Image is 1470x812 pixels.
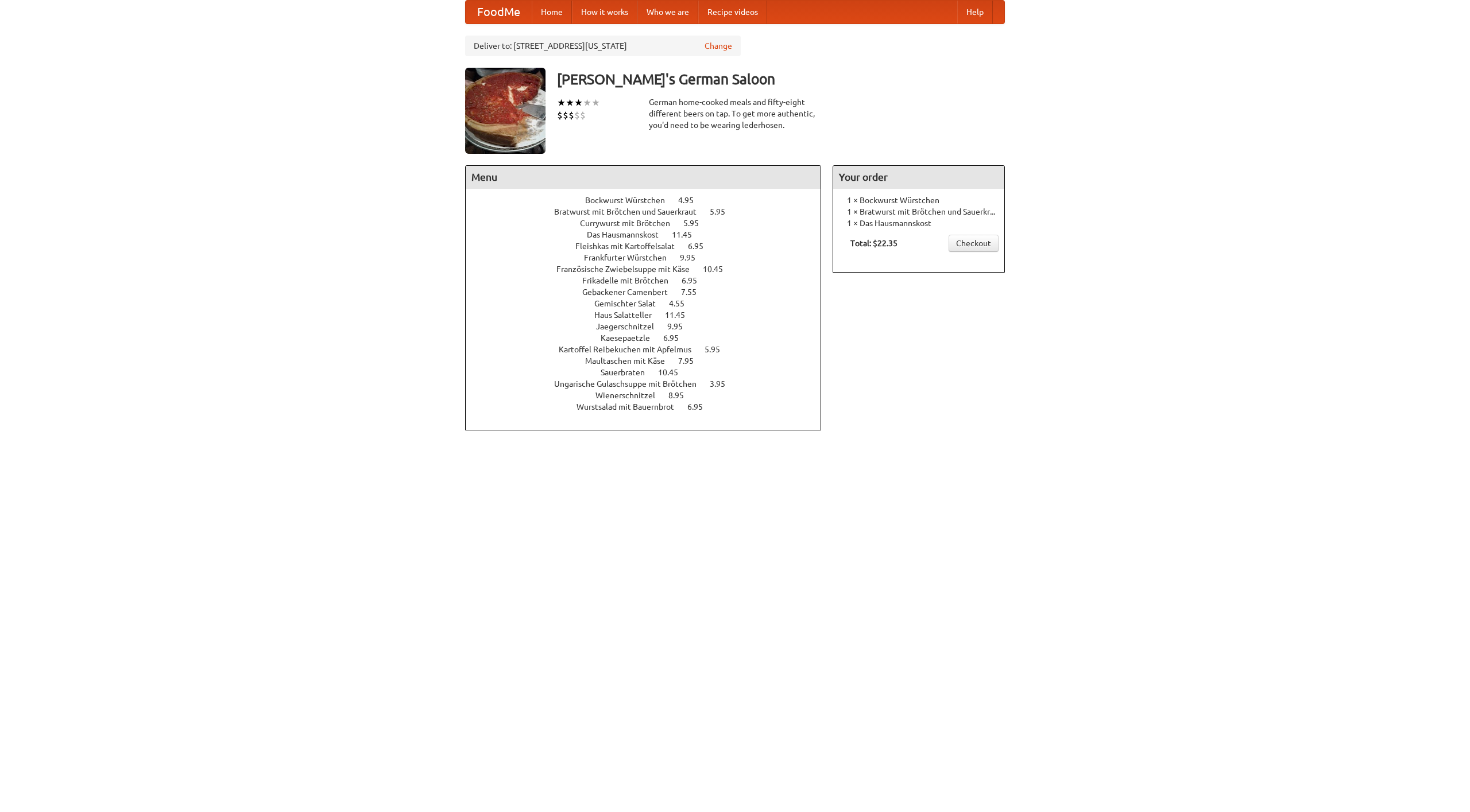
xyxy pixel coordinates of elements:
a: Sauerbraten 10.45 [601,368,699,377]
a: How it works [572,1,637,24]
li: $ [574,109,580,122]
span: Bratwurst mit Brötchen und Sauerkraut [554,207,708,216]
span: Bockwurst Würstchen [585,196,676,205]
span: 7.55 [681,287,708,297]
div: German home-cooked meals and fifty-eight different beers on tap. To get more authentic, you'd nee... [649,96,821,131]
span: Kartoffel Reibekuchen mit Apfelmus [559,345,703,354]
a: Who we are [637,1,698,24]
h4: Menu [466,166,821,189]
span: 6.95 [687,402,714,411]
li: $ [568,109,574,122]
span: 6.95 [663,333,690,343]
span: 8.95 [668,391,695,400]
a: Maultaschen mit Käse 7.95 [585,356,715,366]
span: Gebackener Camenbert [582,287,679,297]
a: Das Hausmannskost 11.45 [587,230,713,239]
a: Bockwurst Würstchen 4.95 [585,196,715,205]
div: Deliver to: [STREET_ADDRESS][US_STATE] [465,36,741,56]
a: Checkout [949,235,999,252]
h3: [PERSON_NAME]'s German Saloon [557,68,1005,91]
img: angular.jpg [465,68,546,154]
span: Jaegerschnitzel [596,322,666,331]
li: ★ [574,96,583,109]
span: 9.95 [680,253,707,262]
span: Frankfurter Würstchen [584,253,678,262]
span: 6.95 [682,276,709,285]
a: Wienerschnitzel 8.95 [595,391,705,400]
span: 3.95 [710,379,737,388]
span: 7.95 [678,356,705,366]
span: 10.45 [703,265,734,274]
span: Maultaschen mit Käse [585,356,676,366]
span: Haus Salatteller [594,310,663,320]
a: Kartoffel Reibekuchen mit Apfelmus 5.95 [559,345,741,354]
a: Bratwurst mit Brötchen und Sauerkraut 5.95 [554,207,746,216]
span: 10.45 [658,368,690,377]
span: Das Hausmannskost [587,230,670,239]
span: 11.45 [665,310,697,320]
li: $ [557,109,563,122]
span: 9.95 [667,322,694,331]
span: 4.55 [669,299,696,308]
a: Change [705,40,732,52]
a: Frikadelle mit Brötchen 6.95 [582,276,718,285]
li: ★ [566,96,574,109]
b: Total: $22.35 [850,239,898,248]
span: Sauerbraten [601,368,656,377]
span: Fleishkas mit Kartoffelsalat [575,242,686,251]
li: 1 × Bockwurst Würstchen [839,195,999,206]
span: 4.95 [678,196,705,205]
span: 5.95 [683,219,710,228]
span: Wurstsalad mit Bauernbrot [577,402,686,411]
a: Currywurst mit Brötchen 5.95 [580,219,720,228]
li: ★ [557,96,566,109]
a: Help [957,1,993,24]
span: Frikadelle mit Brötchen [582,276,680,285]
span: Wienerschnitzel [595,391,667,400]
h4: Your order [833,166,1004,189]
a: Kaesepaetzle 6.95 [601,333,700,343]
a: Französische Zwiebelsuppe mit Käse 10.45 [556,265,744,274]
li: ★ [583,96,591,109]
a: Haus Salatteller 11.45 [594,310,706,320]
a: Ungarische Gulaschsuppe mit Brötchen 3.95 [554,379,746,388]
a: Recipe videos [698,1,767,24]
li: $ [580,109,586,122]
span: 5.95 [705,345,732,354]
a: Fleishkas mit Kartoffelsalat 6.95 [575,242,725,251]
a: Gebackener Camenbert 7.55 [582,287,718,297]
a: FoodMe [466,1,532,24]
li: $ [563,109,568,122]
a: Jaegerschnitzel 9.95 [596,322,704,331]
span: Ungarische Gulaschsuppe mit Brötchen [554,379,708,388]
span: Französische Zwiebelsuppe mit Käse [556,265,701,274]
li: 1 × Bratwurst mit Brötchen und Sauerkraut [839,206,999,217]
li: 1 × Das Hausmannskost [839,217,999,229]
a: Home [532,1,572,24]
a: Wurstsalad mit Bauernbrot 6.95 [577,402,724,411]
span: Currywurst mit Brötchen [580,219,682,228]
span: 6.95 [688,242,715,251]
span: Kaesepaetzle [601,333,661,343]
span: 11.45 [672,230,703,239]
li: ★ [591,96,600,109]
a: Frankfurter Würstchen 9.95 [584,253,717,262]
a: Gemischter Salat 4.55 [594,299,706,308]
span: Gemischter Salat [594,299,667,308]
span: 5.95 [710,207,737,216]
